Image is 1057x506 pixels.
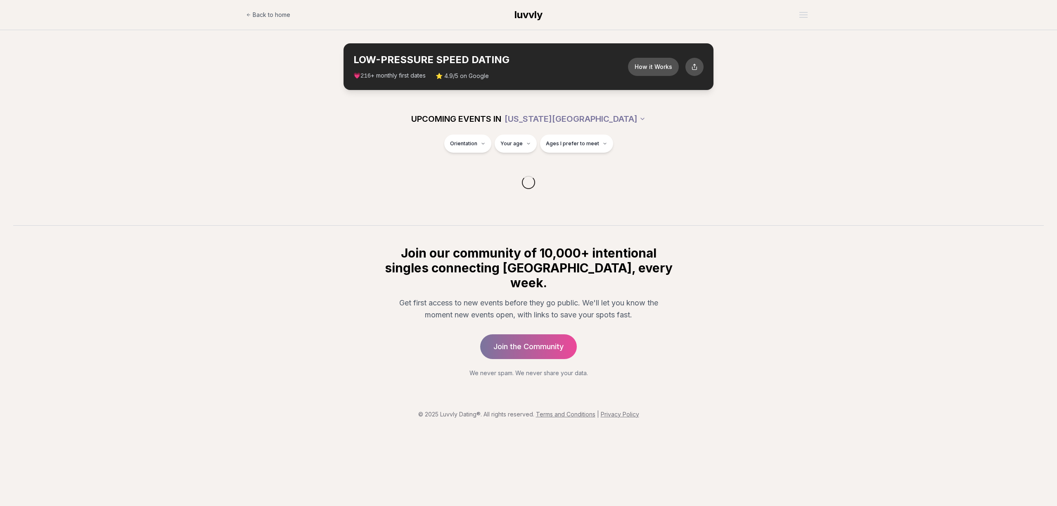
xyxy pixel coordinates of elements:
[353,71,426,80] span: 💗 + monthly first dates
[540,135,613,153] button: Ages I prefer to meet
[450,140,477,147] span: Orientation
[246,7,290,23] a: Back to home
[495,135,537,153] button: Your age
[601,411,639,418] a: Privacy Policy
[411,113,501,125] span: UPCOMING EVENTS IN
[536,411,595,418] a: Terms and Conditions
[514,9,543,21] span: luvvly
[505,110,646,128] button: [US_STATE][GEOGRAPHIC_DATA]
[353,53,628,66] h2: LOW-PRESSURE SPEED DATING
[628,58,679,76] button: How it Works
[480,334,577,359] a: Join the Community
[597,411,599,418] span: |
[383,246,674,290] h2: Join our community of 10,000+ intentional singles connecting [GEOGRAPHIC_DATA], every week.
[444,135,491,153] button: Orientation
[796,9,811,21] button: Open menu
[360,73,371,79] span: 216
[514,8,543,21] a: luvvly
[546,140,599,147] span: Ages I prefer to meet
[7,410,1050,419] p: © 2025 Luvvly Dating®. All rights reserved.
[500,140,523,147] span: Your age
[253,11,290,19] span: Back to home
[390,297,667,321] p: Get first access to new events before they go public. We'll let you know the moment new events op...
[436,72,489,80] span: ⭐ 4.9/5 on Google
[383,369,674,377] p: We never spam. We never share your data.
